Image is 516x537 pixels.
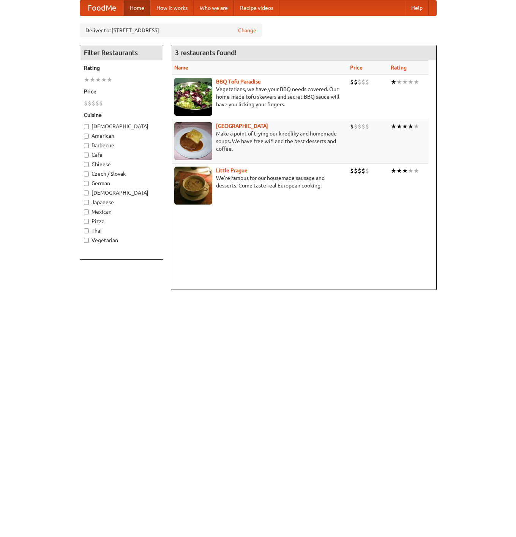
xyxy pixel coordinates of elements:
li: $ [361,122,365,131]
li: ★ [84,76,90,84]
label: American [84,132,159,140]
li: $ [358,78,361,86]
a: Change [238,27,256,34]
label: Czech / Slovak [84,170,159,178]
label: Cafe [84,151,159,159]
li: $ [354,167,358,175]
label: Japanese [84,198,159,206]
img: czechpoint.jpg [174,122,212,160]
label: Thai [84,227,159,235]
li: ★ [396,167,402,175]
input: Vegetarian [84,238,89,243]
li: $ [88,99,92,107]
a: BBQ Tofu Paradise [216,79,261,85]
label: Barbecue [84,142,159,149]
li: ★ [391,78,396,86]
input: Chinese [84,162,89,167]
p: Make a point of trying our knedlíky and homemade soups. We have free wifi and the best desserts a... [174,130,344,153]
label: Mexican [84,208,159,216]
li: $ [365,78,369,86]
li: ★ [402,122,408,131]
img: tofuparadise.jpg [174,78,212,116]
a: How it works [150,0,194,16]
li: $ [365,167,369,175]
li: ★ [408,78,413,86]
li: ★ [90,76,95,84]
h5: Cuisine [84,111,159,119]
li: ★ [391,167,396,175]
li: ★ [413,167,419,175]
label: German [84,180,159,187]
li: $ [358,167,361,175]
input: Pizza [84,219,89,224]
a: [GEOGRAPHIC_DATA] [216,123,268,129]
input: [DEMOGRAPHIC_DATA] [84,124,89,129]
a: Little Prague [216,167,248,173]
a: Who we are [194,0,234,16]
li: ★ [402,167,408,175]
li: $ [92,99,95,107]
li: ★ [396,122,402,131]
input: American [84,134,89,139]
img: littleprague.jpg [174,167,212,205]
li: $ [350,78,354,86]
li: ★ [95,76,101,84]
input: German [84,181,89,186]
li: ★ [413,122,419,131]
ng-pluralize: 3 restaurants found! [175,49,237,56]
li: ★ [107,76,112,84]
a: Price [350,65,363,71]
p: We're famous for our housemade sausage and desserts. Come taste real European cooking. [174,174,344,189]
label: Pizza [84,217,159,225]
li: $ [354,78,358,86]
a: FoodMe [80,0,124,16]
a: Name [174,65,188,71]
li: ★ [391,122,396,131]
li: ★ [413,78,419,86]
label: [DEMOGRAPHIC_DATA] [84,123,159,130]
input: Czech / Slovak [84,172,89,176]
li: ★ [402,78,408,86]
li: ★ [101,76,107,84]
input: Thai [84,228,89,233]
label: Vegetarian [84,236,159,244]
input: Mexican [84,209,89,214]
h5: Price [84,88,159,95]
li: $ [84,99,88,107]
label: Chinese [84,161,159,168]
li: $ [361,167,365,175]
a: Recipe videos [234,0,279,16]
label: [DEMOGRAPHIC_DATA] [84,189,159,197]
a: Help [405,0,429,16]
li: $ [99,99,103,107]
li: ★ [408,167,413,175]
li: ★ [396,78,402,86]
li: $ [361,78,365,86]
a: Rating [391,65,407,71]
div: Deliver to: [STREET_ADDRESS] [80,24,262,37]
li: $ [95,99,99,107]
input: [DEMOGRAPHIC_DATA] [84,191,89,195]
input: Japanese [84,200,89,205]
li: $ [354,122,358,131]
li: $ [350,122,354,131]
h5: Rating [84,64,159,72]
li: $ [358,122,361,131]
input: Cafe [84,153,89,157]
li: $ [365,122,369,131]
input: Barbecue [84,143,89,148]
a: Home [124,0,150,16]
li: ★ [408,122,413,131]
li: $ [350,167,354,175]
h4: Filter Restaurants [80,45,163,60]
p: Vegetarians, we have your BBQ needs covered. Our home-made tofu skewers and secret BBQ sauce will... [174,85,344,108]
